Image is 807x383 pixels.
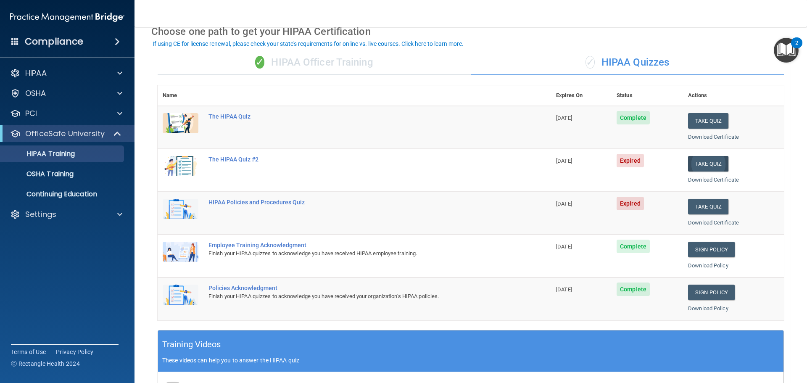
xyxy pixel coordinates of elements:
[556,243,572,250] span: [DATE]
[5,170,74,178] p: OSHA Training
[25,129,105,139] p: OfficeSafe University
[617,197,644,210] span: Expired
[551,85,612,106] th: Expires On
[208,285,509,291] div: Policies Acknowledgment
[688,199,728,214] button: Take Quiz
[208,199,509,206] div: HIPAA Policies and Procedures Quiz
[612,85,683,106] th: Status
[688,262,728,269] a: Download Policy
[208,242,509,248] div: Employee Training Acknowledgment
[158,50,471,75] div: HIPAA Officer Training
[151,19,790,44] div: Choose one path to get your HIPAA Certification
[10,129,122,139] a: OfficeSafe University
[585,56,595,69] span: ✓
[25,108,37,119] p: PCI
[688,285,735,300] a: Sign Policy
[153,41,464,47] div: If using CE for license renewal, please check your state's requirements for online vs. live cours...
[5,150,75,158] p: HIPAA Training
[556,115,572,121] span: [DATE]
[688,134,739,140] a: Download Certificate
[556,286,572,293] span: [DATE]
[11,359,80,368] span: Ⓒ Rectangle Health 2024
[5,190,120,198] p: Continuing Education
[25,36,83,48] h4: Compliance
[162,357,779,364] p: These videos can help you to answer the HIPAA quiz
[688,156,728,172] button: Take Quiz
[683,85,784,106] th: Actions
[688,177,739,183] a: Download Certificate
[208,113,509,120] div: The HIPAA Quiz
[25,68,47,78] p: HIPAA
[688,305,728,312] a: Download Policy
[471,50,784,75] div: HIPAA Quizzes
[765,325,797,357] iframe: Drift Widget Chat Controller
[688,242,735,257] a: Sign Policy
[556,158,572,164] span: [DATE]
[617,283,650,296] span: Complete
[10,9,124,26] img: PMB logo
[11,348,46,356] a: Terms of Use
[688,113,728,129] button: Take Quiz
[10,68,122,78] a: HIPAA
[774,38,799,63] button: Open Resource Center, 2 new notifications
[158,85,203,106] th: Name
[10,209,122,219] a: Settings
[617,240,650,253] span: Complete
[208,291,509,301] div: Finish your HIPAA quizzes to acknowledge you have received your organization’s HIPAA policies.
[795,43,798,54] div: 2
[151,40,465,48] button: If using CE for license renewal, please check your state's requirements for online vs. live cours...
[255,56,264,69] span: ✓
[688,219,739,226] a: Download Certificate
[10,88,122,98] a: OSHA
[556,201,572,207] span: [DATE]
[56,348,94,356] a: Privacy Policy
[617,154,644,167] span: Expired
[617,111,650,124] span: Complete
[208,248,509,259] div: Finish your HIPAA quizzes to acknowledge you have received HIPAA employee training.
[208,156,509,163] div: The HIPAA Quiz #2
[10,108,122,119] a: PCI
[162,337,221,352] h5: Training Videos
[25,88,46,98] p: OSHA
[25,209,56,219] p: Settings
